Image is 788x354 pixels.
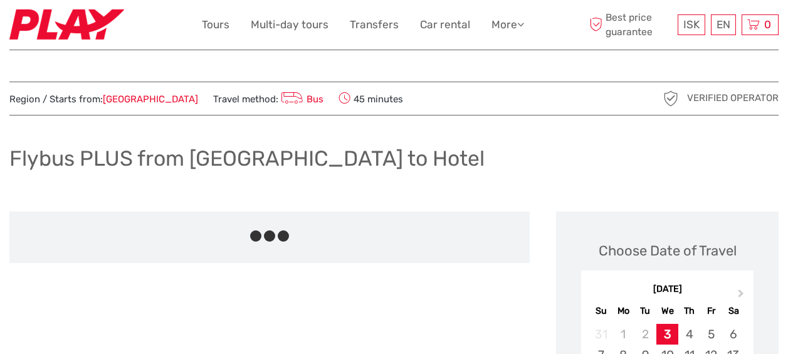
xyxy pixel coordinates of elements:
span: 0 [762,18,773,31]
a: Car rental [420,16,470,34]
div: Choose Date of Travel [599,241,737,260]
a: Multi-day tours [251,16,328,34]
div: Sa [722,303,744,319]
span: Verified Operator [687,92,779,105]
div: Tu [634,303,656,319]
div: Not available Sunday, August 31st, 2025 [590,324,612,345]
img: Fly Play [9,9,124,40]
span: Travel method: [213,90,323,107]
div: We [656,303,678,319]
div: Choose Saturday, September 6th, 2025 [722,324,744,345]
div: Su [590,303,612,319]
div: Choose Wednesday, September 3rd, 2025 [656,324,678,345]
a: Tours [202,16,229,34]
div: Not available Tuesday, September 2nd, 2025 [634,324,656,345]
button: Next Month [732,286,752,306]
div: EN [711,14,736,35]
a: More [491,16,524,34]
div: Choose Friday, September 5th, 2025 [700,324,722,345]
div: Choose Thursday, September 4th, 2025 [678,324,700,345]
h1: Flybus PLUS from [GEOGRAPHIC_DATA] to Hotel [9,146,485,171]
a: Bus [278,94,323,105]
img: verified_operator_grey_128.png [661,88,681,109]
div: Not available Monday, September 1st, 2025 [612,324,634,345]
span: Region / Starts from: [9,93,198,106]
a: Transfers [350,16,399,34]
div: Mo [612,303,634,319]
span: Best price guarantee [586,11,675,38]
div: [DATE] [581,283,754,296]
span: 45 minutes [339,90,403,107]
div: Fr [700,303,722,319]
div: Th [678,303,700,319]
span: ISK [683,18,700,31]
a: [GEOGRAPHIC_DATA] [103,94,198,105]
